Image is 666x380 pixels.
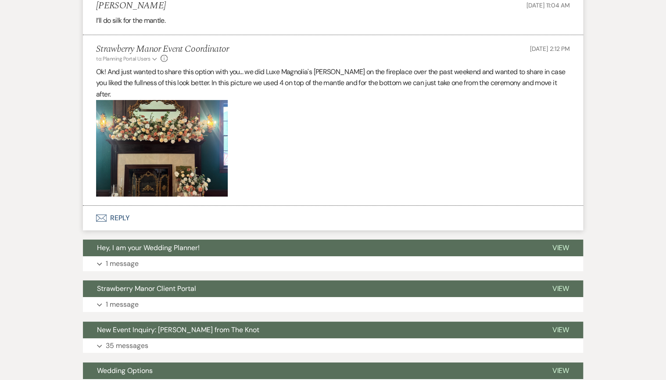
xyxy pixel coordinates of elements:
p: 1 message [106,258,139,269]
div: I’ll do silk for the mantle. [96,15,570,26]
img: Mantle Meadow.png [96,100,228,197]
button: View [538,240,583,256]
span: to: Planning Portal Users [96,55,150,62]
button: View [538,362,583,379]
button: Wedding Options [83,362,538,379]
p: 1 message [106,299,139,310]
h5: Strawberry Manor Event Coordinator [96,44,229,55]
button: New Event Inquiry: [PERSON_NAME] from The Knot [83,322,538,338]
p: Ok! And just wanted to share this option with you... we did Luxe Magnolia's [PERSON_NAME] on the ... [96,66,570,100]
button: Hey, I am your Wedding Planner! [83,240,538,256]
span: New Event Inquiry: [PERSON_NAME] from The Knot [97,325,259,334]
span: View [552,284,569,293]
button: Reply [83,206,583,230]
button: View [538,322,583,338]
span: View [552,325,569,334]
p: 35 messages [106,340,148,351]
span: View [552,243,569,252]
button: 1 message [83,297,583,312]
span: View [552,366,569,375]
span: Wedding Options [97,366,153,375]
h5: [PERSON_NAME] [96,0,166,11]
button: Strawberry Manor Client Portal [83,280,538,297]
span: Hey, I am your Wedding Planner! [97,243,200,252]
span: [DATE] 11:04 AM [526,1,570,9]
button: to: Planning Portal Users [96,55,158,63]
span: Strawberry Manor Client Portal [97,284,196,293]
button: 1 message [83,256,583,271]
span: [DATE] 2:12 PM [530,45,570,53]
button: 35 messages [83,338,583,353]
button: View [538,280,583,297]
